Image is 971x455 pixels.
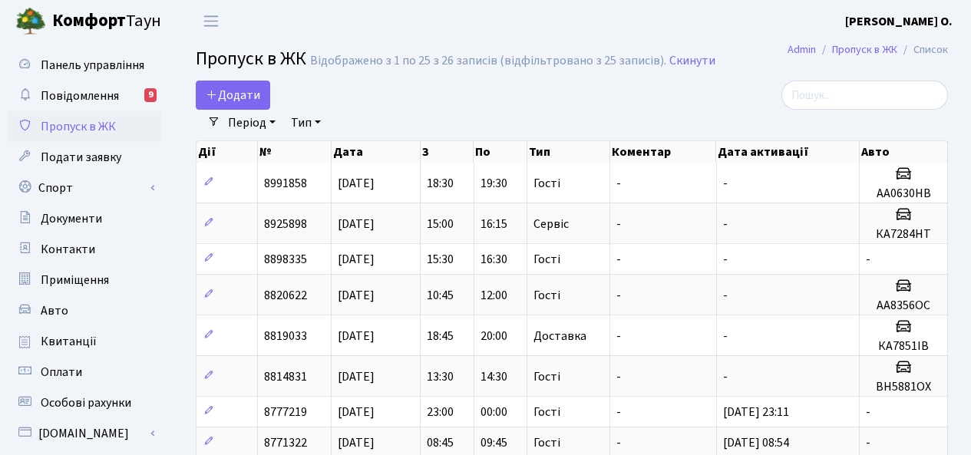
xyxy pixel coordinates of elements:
[866,404,870,420] span: -
[338,251,375,268] span: [DATE]
[533,330,586,342] span: Доставка
[41,272,109,288] span: Приміщення
[866,227,941,242] h5: КА7284НТ
[723,251,728,268] span: -
[8,295,161,326] a: Авто
[616,287,621,304] span: -
[481,175,507,192] span: 19:30
[481,216,507,232] span: 16:15
[338,404,375,420] span: [DATE]
[845,12,953,31] a: [PERSON_NAME] О.
[616,368,621,385] span: -
[8,142,161,173] a: Подати заявку
[8,357,161,387] a: Оплати
[264,368,307,385] span: 8814831
[196,45,306,72] span: Пропуск в ЖК
[41,118,116,135] span: Пропуск в ЖК
[197,141,258,163] th: Дії
[427,175,454,192] span: 18:30
[41,333,97,350] span: Квитанції
[481,251,507,268] span: 16:30
[897,41,948,58] li: Список
[616,216,621,232] span: -
[8,173,161,203] a: Спорт
[533,218,569,230] span: Сервіс
[41,149,121,166] span: Подати заявку
[616,251,621,268] span: -
[616,404,621,420] span: -
[332,141,421,163] th: Дата
[338,368,375,385] span: [DATE]
[41,87,119,104] span: Повідомлення
[338,434,375,451] span: [DATE]
[264,216,307,232] span: 8925898
[723,368,728,385] span: -
[866,380,941,394] h5: ВН5881ОХ
[832,41,897,58] a: Пропуск в ЖК
[481,368,507,385] span: 14:30
[264,287,307,304] span: 8820622
[8,387,161,418] a: Особові рахунки
[533,406,560,418] span: Гості
[41,57,144,74] span: Панель управління
[533,371,560,383] span: Гості
[533,253,560,265] span: Гості
[41,394,131,411] span: Особові рахунки
[723,328,728,345] span: -
[616,328,621,345] span: -
[481,434,507,451] span: 09:45
[616,434,621,451] span: -
[144,88,157,102] div: 9
[196,81,270,110] a: Додати
[421,141,474,163] th: З
[788,41,816,58] a: Admin
[716,141,860,163] th: Дата активації
[264,434,307,451] span: 8771322
[481,287,507,304] span: 12:00
[338,216,375,232] span: [DATE]
[610,141,716,163] th: Коментар
[427,368,454,385] span: 13:30
[338,287,375,304] span: [DATE]
[285,110,327,136] a: Тип
[338,328,375,345] span: [DATE]
[427,328,454,345] span: 18:45
[41,364,82,381] span: Оплати
[533,437,560,449] span: Гості
[222,110,282,136] a: Період
[616,175,621,192] span: -
[427,287,454,304] span: 10:45
[866,298,941,313] h5: АА8356ОС
[866,251,870,268] span: -
[264,404,307,420] span: 8777219
[723,287,728,304] span: -
[723,404,789,420] span: [DATE] 23:11
[533,289,560,302] span: Гості
[533,177,560,190] span: Гості
[258,141,332,163] th: №
[8,203,161,234] a: Документи
[52,8,161,35] span: Таун
[15,6,46,37] img: logo.png
[264,328,307,345] span: 8819033
[8,81,161,111] a: Повідомлення9
[8,111,161,142] a: Пропуск в ЖК
[310,54,666,68] div: Відображено з 1 по 25 з 26 записів (відфільтровано з 25 записів).
[860,141,948,163] th: Авто
[866,339,941,354] h5: КА7851ІВ
[781,81,948,110] input: Пошук...
[8,326,161,357] a: Квитанції
[723,434,789,451] span: [DATE] 08:54
[264,251,307,268] span: 8898335
[8,234,161,265] a: Контакти
[41,302,68,319] span: Авто
[723,216,728,232] span: -
[481,328,507,345] span: 20:00
[427,251,454,268] span: 15:30
[866,186,941,201] h5: АА0630НВ
[427,434,454,451] span: 08:45
[481,404,507,420] span: 00:00
[8,50,161,81] a: Панель управління
[206,87,260,104] span: Додати
[338,175,375,192] span: [DATE]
